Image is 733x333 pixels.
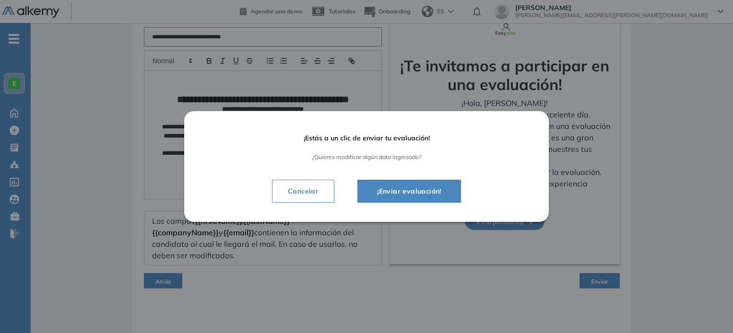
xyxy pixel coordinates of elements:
button: ¡Enviar evaluación! [357,180,461,203]
span: ¡Enviar evaluación! [369,185,449,197]
button: Cancelar [272,180,334,203]
span: Cancelar [280,185,326,197]
span: ¡Estás a un clic de enviar tu evaluación! [211,134,522,142]
span: ¿Quieres modificar algún dato ingresado? [211,154,522,161]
